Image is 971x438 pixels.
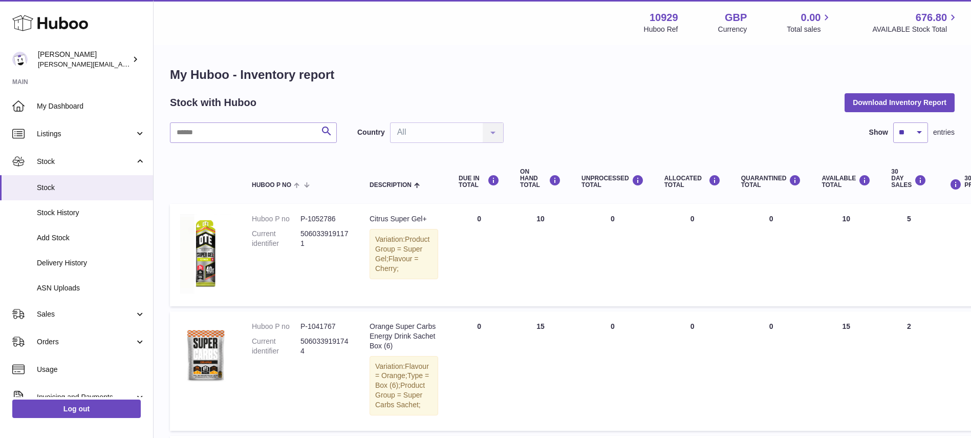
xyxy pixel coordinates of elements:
div: Citrus Super Gel+ [370,214,438,224]
div: QUARANTINED Total [741,175,802,189]
span: [PERSON_NAME][EMAIL_ADDRESS][DOMAIN_NAME] [38,60,205,68]
h2: Stock with Huboo [170,96,256,110]
div: UNPROCESSED Total [581,175,644,189]
td: 0 [571,204,654,306]
dt: Huboo P no [252,322,300,331]
span: Stock History [37,208,145,218]
dd: P-1041767 [300,322,349,331]
td: 15 [510,311,571,431]
span: My Dashboard [37,101,145,111]
img: product image [180,322,231,388]
div: Orange Super Carbs Energy Drink Sachet Box (6) [370,322,438,351]
td: 0 [571,311,654,431]
span: ASN Uploads [37,283,145,293]
strong: GBP [725,11,747,25]
div: Variation: [370,229,438,279]
h1: My Huboo - Inventory report [170,67,955,83]
img: product image [180,214,231,294]
span: Sales [37,309,135,319]
a: 0.00 Total sales [787,11,832,34]
dd: P-1052786 [300,214,349,224]
span: Orders [37,337,135,347]
span: Listings [37,129,135,139]
dt: Current identifier [252,229,300,248]
span: 0.00 [801,11,821,25]
td: 2 [881,311,937,431]
div: 30 DAY SALES [891,169,926,189]
td: 0 [448,311,510,431]
div: ALLOCATED Total [664,175,721,189]
div: Currency [718,25,747,34]
span: AVAILABLE Stock Total [872,25,959,34]
span: Stock [37,183,145,193]
dd: 5060339191171 [300,229,349,248]
img: thomas@otesports.co.uk [12,52,28,67]
div: Variation: [370,356,438,415]
td: 0 [654,204,731,306]
div: DUE IN TOTAL [459,175,500,189]
span: Flavour = Cherry; [375,255,418,273]
label: Show [869,128,888,137]
span: Invoicing and Payments [37,392,135,402]
div: [PERSON_NAME] [38,50,130,69]
span: 676.80 [916,11,947,25]
button: Download Inventory Report [845,93,955,112]
span: Stock [37,157,135,166]
div: Huboo Ref [644,25,678,34]
span: Usage [37,365,145,374]
td: 10 [811,204,881,306]
span: Huboo P no [252,182,291,189]
dd: 5060339191744 [300,337,349,356]
strong: 10929 [650,11,678,25]
span: Product Group = Super Gel; [375,235,429,263]
span: Add Stock [37,233,145,243]
a: 676.80 AVAILABLE Stock Total [872,11,959,34]
span: Description [370,182,412,189]
div: AVAILABLE Total [822,175,871,189]
span: entries [933,128,955,137]
td: 15 [811,311,881,431]
a: Log out [12,400,141,418]
dt: Current identifier [252,337,300,356]
td: 0 [654,311,731,431]
span: 0 [769,322,773,330]
td: 5 [881,204,937,306]
td: 10 [510,204,571,306]
td: 0 [448,204,510,306]
span: Delivery History [37,258,145,268]
span: Flavour = Orange; [375,362,429,380]
span: Product Group = Super Carbs Sachet; [375,381,425,409]
label: Country [357,128,385,137]
dt: Huboo P no [252,214,300,224]
span: 0 [769,215,773,223]
span: Total sales [787,25,832,34]
div: ON HAND Total [520,169,561,189]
